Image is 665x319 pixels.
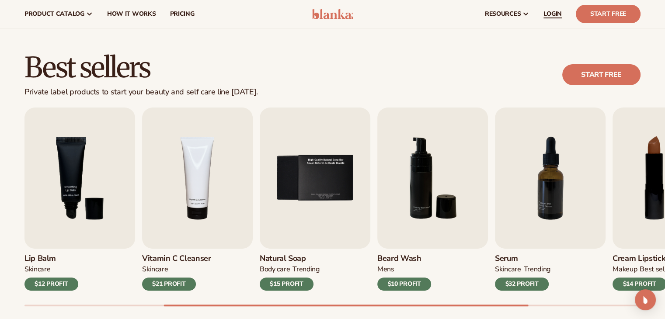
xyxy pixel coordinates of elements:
[292,265,319,274] div: TRENDING
[495,277,549,291] div: $32 PROFIT
[377,254,431,264] h3: Beard Wash
[523,265,550,274] div: TRENDING
[142,277,196,291] div: $21 PROFIT
[635,289,656,310] div: Open Intercom Messenger
[613,265,637,274] div: MAKEUP
[24,107,135,291] a: 3 / 9
[485,10,521,17] span: resources
[142,265,168,274] div: Skincare
[170,10,194,17] span: pricing
[24,10,84,17] span: product catalog
[495,265,521,274] div: SKINCARE
[543,10,562,17] span: LOGIN
[260,107,370,291] a: 5 / 9
[142,254,211,264] h3: Vitamin C Cleanser
[260,265,290,274] div: BODY Care
[495,254,550,264] h3: Serum
[142,107,253,291] a: 4 / 9
[24,277,78,291] div: $12 PROFIT
[312,9,353,19] img: logo
[377,265,394,274] div: mens
[495,107,606,291] a: 7 / 9
[24,87,258,97] div: Private label products to start your beauty and self care line [DATE].
[107,10,156,17] span: How It Works
[576,5,641,23] a: Start Free
[24,53,258,82] h2: Best sellers
[24,254,78,264] h3: Lip Balm
[377,107,488,291] a: 6 / 9
[24,265,50,274] div: SKINCARE
[562,64,641,85] a: Start free
[377,277,431,291] div: $10 PROFIT
[260,277,313,291] div: $15 PROFIT
[260,254,320,264] h3: Natural Soap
